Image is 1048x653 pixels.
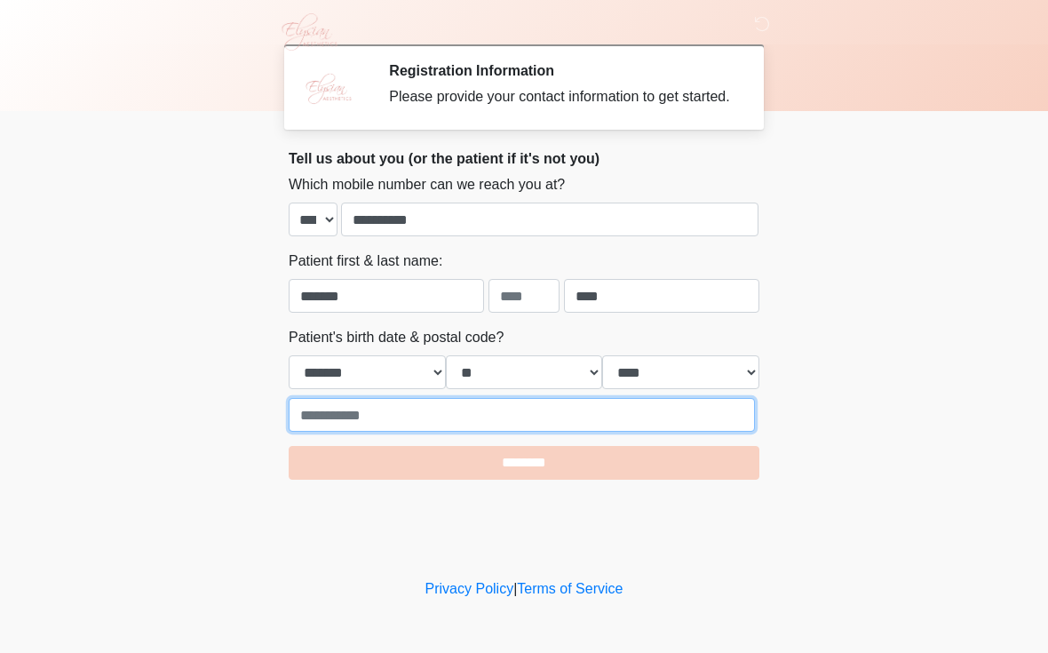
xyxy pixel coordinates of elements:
[289,327,504,348] label: Patient's birth date & postal code?
[289,150,759,167] h2: Tell us about you (or the patient if it's not you)
[389,86,733,108] div: Please provide your contact information to get started.
[425,581,514,596] a: Privacy Policy
[289,251,442,272] label: Patient first & last name:
[271,13,345,51] img: Elysian Aesthetics Logo
[289,174,565,195] label: Which mobile number can we reach you at?
[302,62,355,115] img: Agent Avatar
[389,62,733,79] h2: Registration Information
[513,581,517,596] a: |
[517,581,623,596] a: Terms of Service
